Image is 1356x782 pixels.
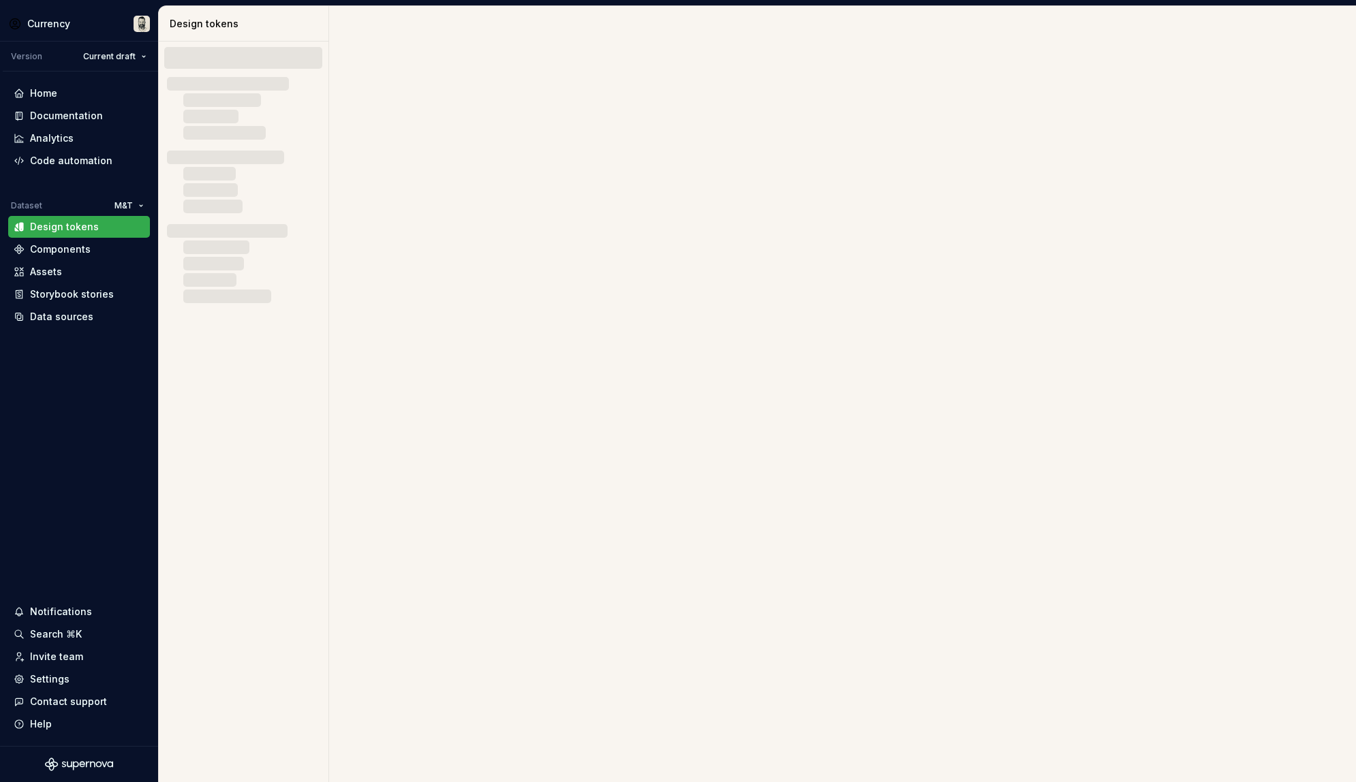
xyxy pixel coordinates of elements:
[8,668,150,690] a: Settings
[8,127,150,149] a: Analytics
[11,51,42,62] div: Version
[8,713,150,735] button: Help
[30,695,107,708] div: Contact support
[170,17,323,31] div: Design tokens
[8,623,150,645] button: Search ⌘K
[8,82,150,104] a: Home
[8,601,150,623] button: Notifications
[8,691,150,713] button: Contact support
[30,154,112,168] div: Code automation
[8,646,150,668] a: Invite team
[83,51,136,62] span: Current draft
[8,216,150,238] a: Design tokens
[30,243,91,256] div: Components
[30,265,62,279] div: Assets
[45,757,113,771] svg: Supernova Logo
[11,200,42,211] div: Dataset
[77,47,153,66] button: Current draft
[30,310,93,324] div: Data sources
[114,200,133,211] span: M&T
[8,238,150,260] a: Components
[8,105,150,127] a: Documentation
[30,109,103,123] div: Documentation
[8,283,150,305] a: Storybook stories
[27,17,70,31] div: Currency
[8,261,150,283] a: Assets
[30,627,82,641] div: Search ⌘K
[30,650,83,663] div: Invite team
[108,196,150,215] button: M&T
[30,717,52,731] div: Help
[30,672,70,686] div: Settings
[3,9,155,38] button: CurrencyTom Marks
[30,287,114,301] div: Storybook stories
[30,131,74,145] div: Analytics
[8,150,150,172] a: Code automation
[134,16,150,32] img: Tom Marks
[30,605,92,619] div: Notifications
[8,306,150,328] a: Data sources
[30,87,57,100] div: Home
[30,220,99,234] div: Design tokens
